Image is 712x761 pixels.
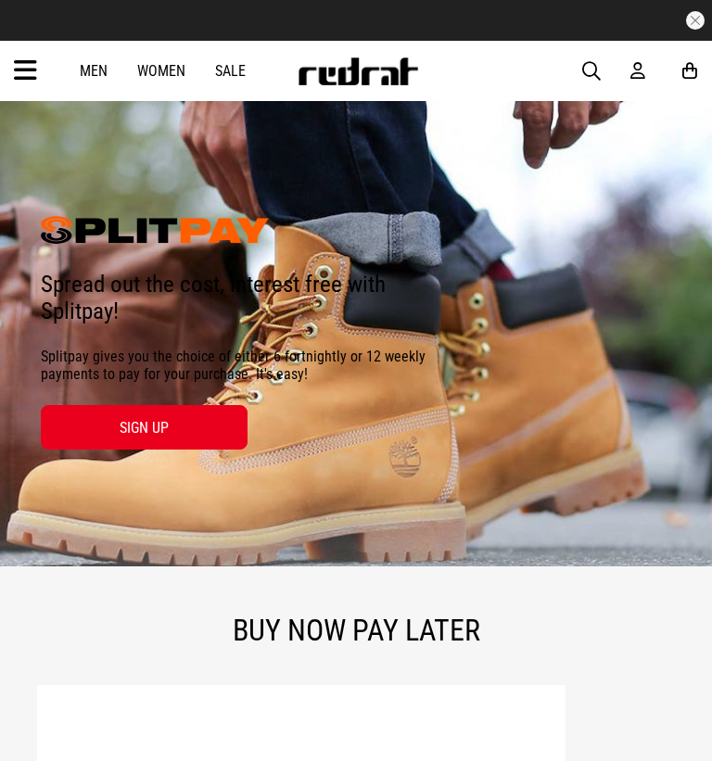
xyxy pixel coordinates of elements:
h2: BUY NOW PAY LATER [28,613,684,648]
h3: Spread out the cost, interest free with Splitpay! [41,271,458,324]
a: SIGN UP [41,405,248,450]
img: Redrat logo [297,57,419,85]
iframe: Customer reviews powered by Trustpilot [217,11,495,30]
a: Sale [215,62,246,80]
span: Splitpay gives you the choice of either 6 fortnightly or 12 weekly payments to pay for your purch... [41,348,458,383]
a: Men [80,62,108,80]
a: Women [137,62,185,80]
